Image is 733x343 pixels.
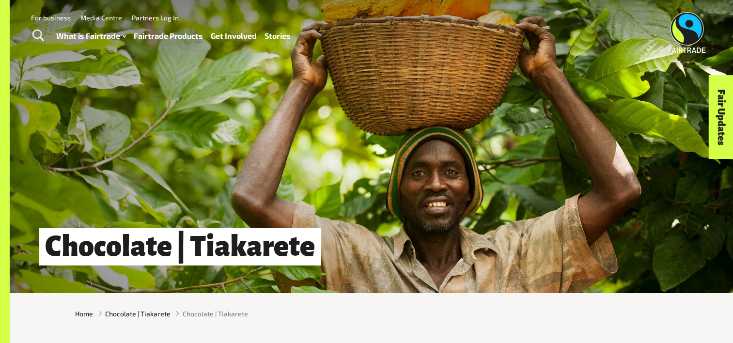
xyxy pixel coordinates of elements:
img: Fairtrade Australia New Zealand logo [669,12,706,53]
a: Partners Log In [132,14,179,22]
a: Media Centre [80,14,122,22]
a: What is Fairtrade [56,29,126,43]
a: For business [31,14,71,22]
a: Stories [265,29,291,43]
a: Home [75,309,93,319]
a: Toggle Search [26,24,50,48]
a: Chocolate | Tiakarete [105,309,171,319]
a: Fairtrade Products [134,29,203,43]
span: Chocolate | Tiakarete [183,309,248,319]
a: Get Involved [211,29,257,43]
h1: Chocolate | Tiakarete [39,228,321,265]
